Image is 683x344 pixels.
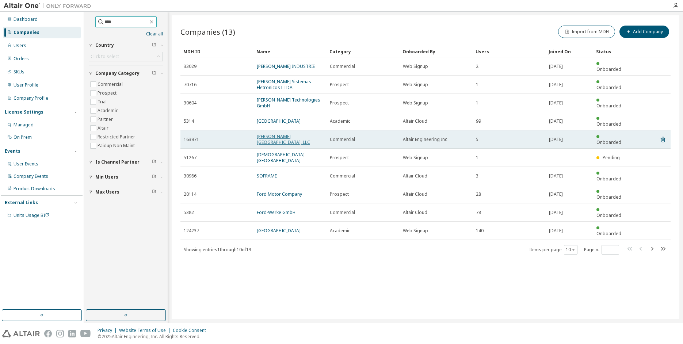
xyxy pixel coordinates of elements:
[89,154,163,170] button: Is Channel Partner
[330,137,355,142] span: Commercial
[476,210,481,215] span: 78
[2,330,40,337] img: altair_logo.svg
[14,82,38,88] div: User Profile
[14,212,49,218] span: Units Usage BI
[330,173,355,179] span: Commercial
[98,98,108,106] label: Trial
[330,191,349,197] span: Prospect
[56,330,64,337] img: instagram.svg
[98,106,119,115] label: Academic
[403,191,427,197] span: Altair Cloud
[549,82,563,88] span: [DATE]
[257,133,310,145] a: [PERSON_NAME] [GEOGRAPHIC_DATA], LLC
[152,174,156,180] span: Clear filter
[603,154,620,161] span: Pending
[596,121,621,127] span: Onboarded
[89,52,163,61] div: Click to select
[549,100,563,106] span: [DATE]
[549,191,563,197] span: [DATE]
[529,245,577,255] span: Items per page
[403,155,428,161] span: Web Signup
[95,159,140,165] span: Is Channel Partner
[330,64,355,69] span: Commercial
[330,100,349,106] span: Prospect
[596,194,621,200] span: Onboarded
[566,247,576,253] button: 10
[257,79,311,91] a: [PERSON_NAME] Sistemas Eletronicos LTDA
[476,82,478,88] span: 1
[476,228,484,234] span: 140
[596,212,621,218] span: Onboarded
[14,186,55,192] div: Product Downloads
[596,66,621,72] span: Onboarded
[403,210,427,215] span: Altair Cloud
[596,84,621,91] span: Onboarded
[257,63,315,69] a: [PERSON_NAME] INDUSTRIE
[14,95,48,101] div: Company Profile
[403,100,428,106] span: Web Signup
[98,133,137,141] label: Restricted Partner
[476,100,478,106] span: 1
[14,122,34,128] div: Managed
[184,64,196,69] span: 33029
[95,42,114,48] span: Country
[184,155,196,161] span: 51267
[14,16,38,22] div: Dashboard
[14,134,32,140] div: On Prem
[257,97,320,109] a: [PERSON_NAME] Technologies GmbH
[184,100,196,106] span: 30604
[98,333,210,340] p: © 2025 Altair Engineering, Inc. All Rights Reserved.
[95,189,119,195] span: Max Users
[403,82,428,88] span: Web Signup
[184,82,196,88] span: 70716
[330,228,350,234] span: Academic
[558,26,615,38] button: Import from MDH
[476,137,478,142] span: 5
[184,173,196,179] span: 30986
[184,137,199,142] span: 163971
[476,46,543,57] div: Users
[14,161,38,167] div: User Events
[152,159,156,165] span: Clear filter
[476,118,481,124] span: 99
[95,174,118,180] span: Min Users
[596,139,621,145] span: Onboarded
[14,30,39,35] div: Companies
[257,173,277,179] a: SOFRAME
[549,155,552,161] span: --
[257,118,301,124] a: [GEOGRAPHIC_DATA]
[549,210,563,215] span: [DATE]
[330,118,350,124] span: Academic
[476,173,478,179] span: 3
[596,103,621,109] span: Onboarded
[89,31,163,37] a: Clear all
[173,328,210,333] div: Cookie Consent
[98,89,118,98] label: Prospect
[549,228,563,234] span: [DATE]
[5,109,43,115] div: License Settings
[4,2,95,9] img: Altair One
[89,169,163,185] button: Min Users
[257,228,301,234] a: [GEOGRAPHIC_DATA]
[596,230,621,237] span: Onboarded
[330,82,349,88] span: Prospect
[619,26,669,38] button: Add Company
[184,228,199,234] span: 124237
[476,64,478,69] span: 2
[476,155,478,161] span: 1
[596,46,627,57] div: Status
[5,200,38,206] div: External Links
[44,330,52,337] img: facebook.svg
[98,115,114,124] label: Partner
[89,37,163,53] button: Country
[330,210,355,215] span: Commercial
[549,137,563,142] span: [DATE]
[330,155,349,161] span: Prospect
[152,70,156,76] span: Clear filter
[14,56,29,62] div: Orders
[184,246,251,253] span: Showing entries 1 through 10 of 13
[329,46,397,57] div: Category
[549,173,563,179] span: [DATE]
[98,328,119,333] div: Privacy
[152,42,156,48] span: Clear filter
